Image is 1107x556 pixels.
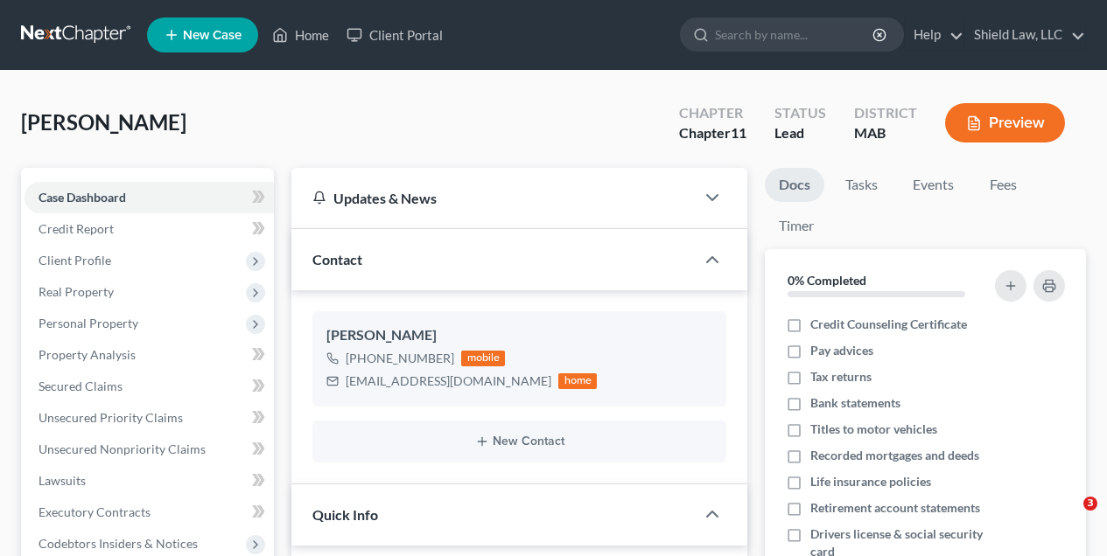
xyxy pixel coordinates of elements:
[854,123,917,143] div: MAB
[39,536,198,551] span: Codebtors Insiders & Notices
[39,410,183,425] span: Unsecured Priority Claims
[346,372,551,390] div: [EMAIL_ADDRESS][DOMAIN_NAME]
[965,19,1085,51] a: Shield Law, LLC
[25,402,274,434] a: Unsecured Priority Claims
[346,350,454,367] div: [PHONE_NUMBER]
[558,373,597,389] div: home
[810,420,937,438] span: Titles to motor vehicles
[774,123,826,143] div: Lead
[39,347,136,362] span: Property Analysis
[810,316,967,333] span: Credit Counseling Certificate
[326,434,712,448] button: New Contact
[788,273,866,288] strong: 0% Completed
[21,109,186,135] span: [PERSON_NAME]
[25,434,274,465] a: Unsecured Nonpriority Claims
[810,342,873,359] span: Pay advices
[312,251,362,268] span: Contact
[1083,497,1097,511] span: 3
[810,394,900,412] span: Bank statements
[326,325,712,346] div: [PERSON_NAME]
[831,168,892,202] a: Tasks
[39,221,114,236] span: Credit Report
[183,29,242,42] span: New Case
[461,351,505,366] div: mobile
[679,103,746,123] div: Chapter
[312,506,378,523] span: Quick Info
[810,499,980,517] span: Retirement account statements
[39,379,123,393] span: Secured Claims
[1047,497,1089,539] iframe: Intercom live chat
[39,504,151,519] span: Executory Contracts
[765,168,824,202] a: Docs
[39,441,206,456] span: Unsecured Nonpriority Claims
[25,213,274,245] a: Credit Report
[810,473,931,490] span: Life insurance policies
[899,168,968,202] a: Events
[25,497,274,528] a: Executory Contracts
[854,103,917,123] div: District
[338,19,452,51] a: Client Portal
[25,339,274,371] a: Property Analysis
[25,465,274,497] a: Lawsuits
[731,124,746,141] span: 11
[39,284,114,299] span: Real Property
[25,182,274,213] a: Case Dashboard
[975,168,1031,202] a: Fees
[39,316,138,330] span: Personal Property
[39,473,86,488] span: Lawsuits
[810,368,872,386] span: Tax returns
[39,190,126,205] span: Case Dashboard
[765,209,828,243] a: Timer
[263,19,338,51] a: Home
[39,253,111,268] span: Client Profile
[774,103,826,123] div: Status
[945,103,1065,142] button: Preview
[679,123,746,143] div: Chapter
[715,18,875,51] input: Search by name...
[25,371,274,402] a: Secured Claims
[312,189,674,207] div: Updates & News
[810,447,979,464] span: Recorded mortgages and deeds
[905,19,963,51] a: Help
